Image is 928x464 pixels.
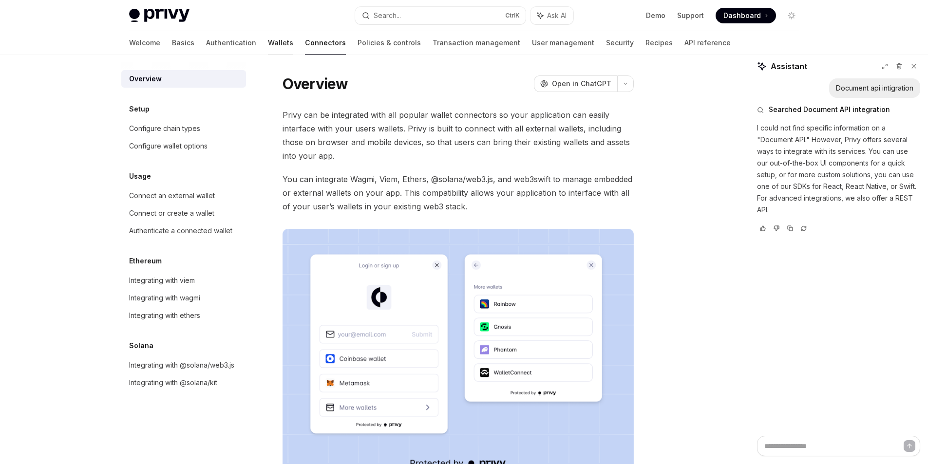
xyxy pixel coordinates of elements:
[121,187,246,204] a: Connect an external wallet
[374,10,401,21] div: Search...
[129,9,189,22] img: light logo
[129,310,200,321] div: Integrating with ethers
[530,7,573,24] button: Ask AI
[129,190,215,202] div: Connect an external wallet
[645,31,673,55] a: Recipes
[769,105,890,114] span: Searched Document API integration
[129,31,160,55] a: Welcome
[121,120,246,137] a: Configure chain types
[606,31,634,55] a: Security
[305,31,346,55] a: Connectors
[283,108,634,163] span: Privy can be integrated with all popular wallet connectors so your application can easily interfa...
[677,11,704,20] a: Support
[757,105,920,114] button: Searched Document API integration
[723,11,761,20] span: Dashboard
[129,275,195,286] div: Integrating with viem
[904,440,915,452] button: Send message
[505,12,520,19] span: Ctrl K
[268,31,293,55] a: Wallets
[771,60,807,72] span: Assistant
[552,79,611,89] span: Open in ChatGPT
[121,289,246,307] a: Integrating with wagmi
[355,7,526,24] button: Search...CtrlK
[716,8,776,23] a: Dashboard
[129,170,151,182] h5: Usage
[784,8,799,23] button: Toggle dark mode
[684,31,731,55] a: API reference
[283,75,348,93] h1: Overview
[121,307,246,324] a: Integrating with ethers
[121,272,246,289] a: Integrating with viem
[547,11,567,20] span: Ask AI
[836,83,913,93] div: Document api intigration
[129,359,234,371] div: Integrating with @solana/web3.js
[121,204,246,222] a: Connect or create a wallet
[121,356,246,374] a: Integrating with @solana/web3.js
[121,137,246,155] a: Configure wallet options
[283,172,634,213] span: You can integrate Wagmi, Viem, Ethers, @solana/web3.js, and web3swift to manage embedded or exter...
[534,75,617,92] button: Open in ChatGPT
[121,374,246,391] a: Integrating with @solana/kit
[129,207,214,219] div: Connect or create a wallet
[129,103,150,115] h5: Setup
[433,31,520,55] a: Transaction management
[129,73,162,85] div: Overview
[757,122,920,216] p: I could not find specific information on a "Document API." However, Privy offers several ways to ...
[646,11,665,20] a: Demo
[129,255,162,267] h5: Ethereum
[129,377,217,389] div: Integrating with @solana/kit
[121,222,246,240] a: Authenticate a connected wallet
[172,31,194,55] a: Basics
[129,225,232,237] div: Authenticate a connected wallet
[358,31,421,55] a: Policies & controls
[121,70,246,88] a: Overview
[206,31,256,55] a: Authentication
[129,140,208,152] div: Configure wallet options
[129,123,200,134] div: Configure chain types
[129,340,153,352] h5: Solana
[532,31,594,55] a: User management
[129,292,200,304] div: Integrating with wagmi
